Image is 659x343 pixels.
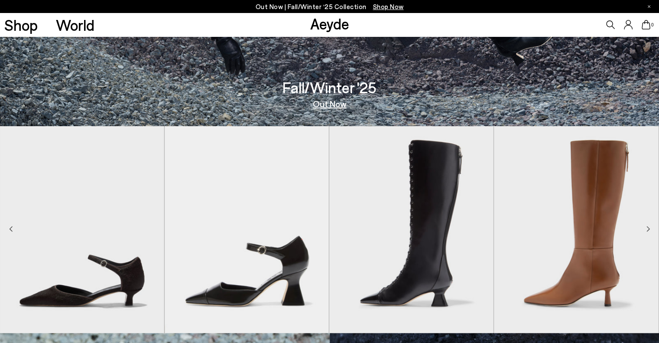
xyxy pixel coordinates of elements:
div: Previous slide [9,224,13,235]
span: 0 [650,23,655,27]
a: Out Now [313,99,347,108]
img: Mavis Lace-Up High Boots [329,126,493,333]
a: Shop [4,17,38,33]
p: Out Now | Fall/Winter ‘25 Collection [256,1,404,12]
div: 2 / 8 [165,126,329,333]
img: Francine Ankle Strap Pumps [165,126,329,333]
span: Navigate to /collections/new-in [373,3,404,10]
img: Rhea Chiseled Boots [494,126,658,333]
a: Aeyde [310,14,349,33]
div: 3 / 8 [329,126,494,333]
div: 4 / 8 [494,126,659,333]
a: 0 [642,20,650,29]
div: Next slide [646,224,650,235]
h3: Fall/Winter '25 [282,80,377,95]
a: World [56,17,94,33]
